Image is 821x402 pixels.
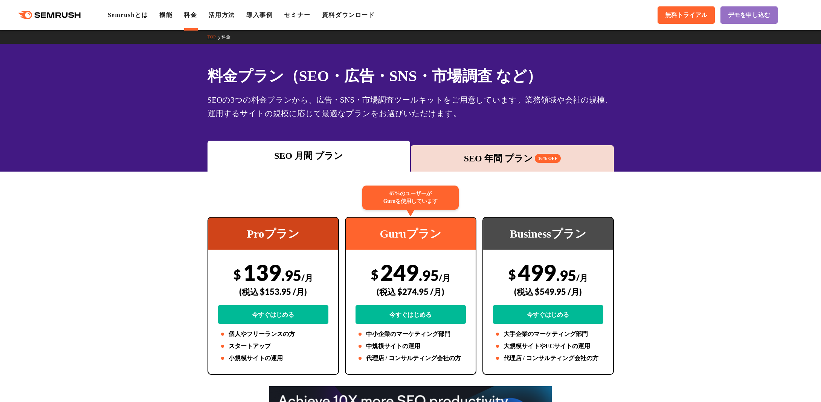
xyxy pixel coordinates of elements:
[483,218,613,250] div: Businessプラン
[493,305,603,324] a: 今すぐはじめる
[218,278,328,305] div: (税込 $153.95 /月)
[281,267,301,284] span: .95
[208,218,338,250] div: Proプラン
[246,12,273,18] a: 導入事例
[493,342,603,351] li: 大規模サイトやECサイトの運用
[493,259,603,324] div: 499
[184,12,197,18] a: 料金
[209,12,235,18] a: 活用方法
[362,186,459,210] div: 67%のユーザーが Guruを使用しています
[218,342,328,351] li: スタートアップ
[346,218,476,250] div: Guruプラン
[233,267,241,282] span: $
[322,12,375,18] a: 資料ダウンロード
[218,259,328,324] div: 139
[356,305,466,324] a: 今すぐはじめる
[665,11,707,19] span: 無料トライアル
[208,93,614,120] div: SEOの3つの料金プランから、広告・SNS・市場調査ツールキットをご用意しています。業務領域や会社の規模、運用するサイトの規模に応じて最適なプランをお選びいただけます。
[556,267,576,284] span: .95
[356,259,466,324] div: 249
[576,273,588,283] span: /月
[508,267,516,282] span: $
[356,330,466,339] li: 中小企業のマーケティング部門
[218,305,328,324] a: 今すぐはじめる
[218,330,328,339] li: 個人やフリーランスの方
[356,342,466,351] li: 中規模サイトの運用
[493,354,603,363] li: 代理店 / コンサルティング会社の方
[493,278,603,305] div: (税込 $549.95 /月)
[720,6,778,24] a: デモを申し込む
[208,34,221,40] a: TOP
[419,267,439,284] span: .95
[159,12,172,18] a: 機能
[439,273,450,283] span: /月
[728,11,770,19] span: デモを申し込む
[356,354,466,363] li: 代理店 / コンサルティング会社の方
[658,6,715,24] a: 無料トライアル
[535,154,561,163] span: 16% OFF
[284,12,310,18] a: セミナー
[211,149,407,163] div: SEO 月間 プラン
[108,12,148,18] a: Semrushとは
[218,354,328,363] li: 小規模サイトの運用
[415,152,610,165] div: SEO 年間 プラン
[356,278,466,305] div: (税込 $274.95 /月)
[208,65,614,87] h1: 料金プラン（SEO・広告・SNS・市場調査 など）
[301,273,313,283] span: /月
[493,330,603,339] li: 大手企業のマーケティング部門
[221,34,236,40] a: 料金
[371,267,378,282] span: $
